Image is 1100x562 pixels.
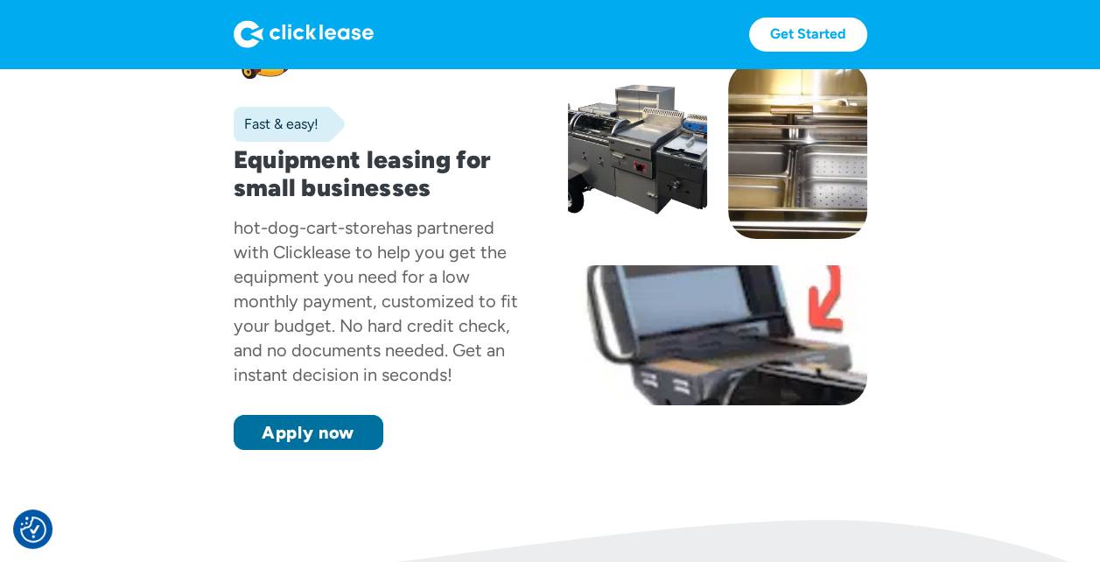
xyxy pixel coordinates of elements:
[234,415,383,450] a: Apply now
[234,145,533,201] h1: Equipment leasing for small businesses
[20,516,46,543] button: Consent Preferences
[234,116,319,133] div: Fast & easy!
[234,217,518,385] div: has partnered with Clicklease to help you get the equipment you need for a low monthly payment, c...
[234,217,386,238] div: hot-dog-cart-store
[749,18,867,52] a: Get Started
[20,516,46,543] img: Revisit consent button
[234,20,374,48] img: Logo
